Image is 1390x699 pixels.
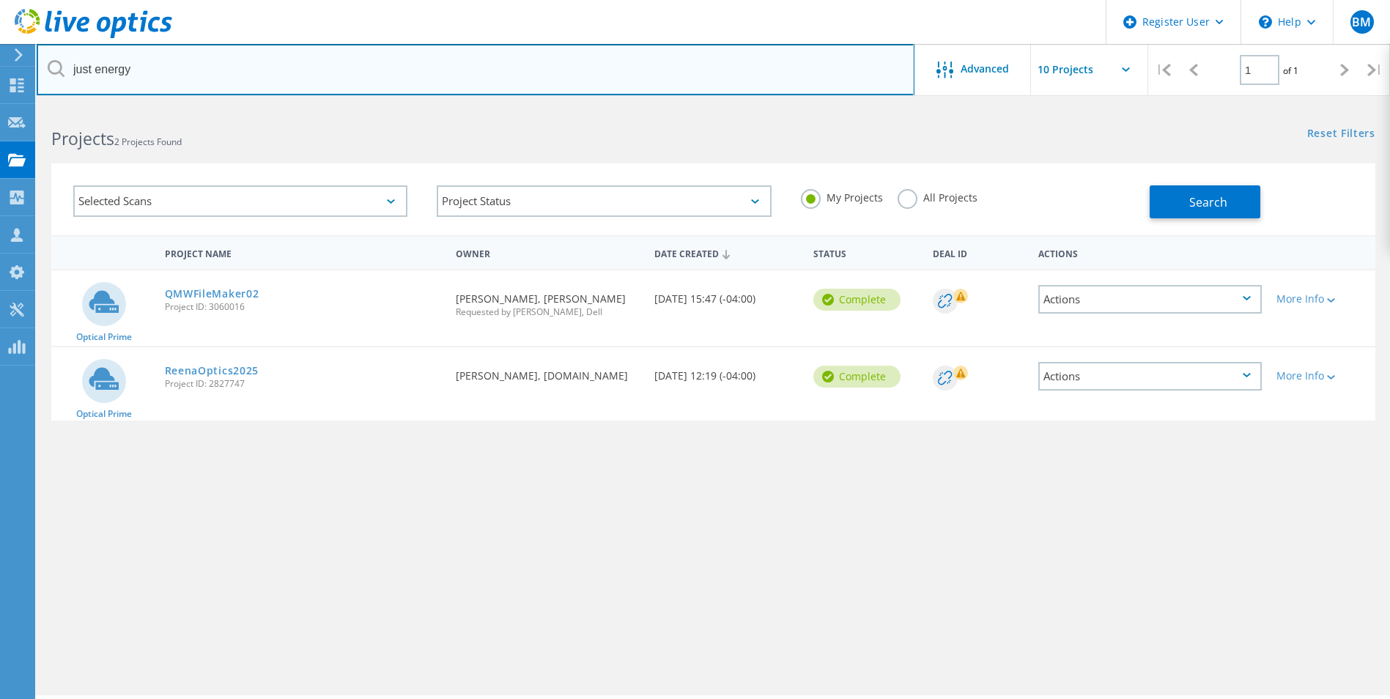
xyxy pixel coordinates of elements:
[1352,16,1371,28] span: BM
[1038,362,1262,391] div: Actions
[647,347,806,396] div: [DATE] 12:19 (-04:00)
[51,127,114,150] b: Projects
[448,347,647,396] div: [PERSON_NAME], [DOMAIN_NAME]
[801,189,883,203] label: My Projects
[158,239,449,266] div: Project Name
[1148,44,1178,96] div: |
[1360,44,1390,96] div: |
[813,366,901,388] div: Complete
[73,185,407,217] div: Selected Scans
[114,136,182,148] span: 2 Projects Found
[1283,64,1298,77] span: of 1
[165,303,442,311] span: Project ID: 3060016
[15,31,172,41] a: Live Optics Dashboard
[1150,185,1260,218] button: Search
[1189,194,1227,210] span: Search
[806,239,925,266] div: Status
[437,185,771,217] div: Project Status
[925,239,1032,266] div: Deal Id
[1038,285,1262,314] div: Actions
[1031,239,1269,266] div: Actions
[1259,15,1272,29] svg: \n
[1307,128,1375,141] a: Reset Filters
[647,270,806,319] div: [DATE] 15:47 (-04:00)
[37,44,914,95] input: Search projects by name, owner, ID, company, etc
[448,270,647,331] div: [PERSON_NAME], [PERSON_NAME]
[448,239,647,266] div: Owner
[813,289,901,311] div: Complete
[76,333,132,341] span: Optical Prime
[165,366,259,376] a: ReenaOptics2025
[456,308,640,317] span: Requested by [PERSON_NAME], Dell
[961,64,1009,74] span: Advanced
[76,410,132,418] span: Optical Prime
[1276,371,1368,381] div: More Info
[647,239,806,267] div: Date Created
[165,289,259,299] a: QMWFileMaker02
[898,189,977,203] label: All Projects
[165,380,442,388] span: Project ID: 2827747
[1276,294,1368,304] div: More Info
